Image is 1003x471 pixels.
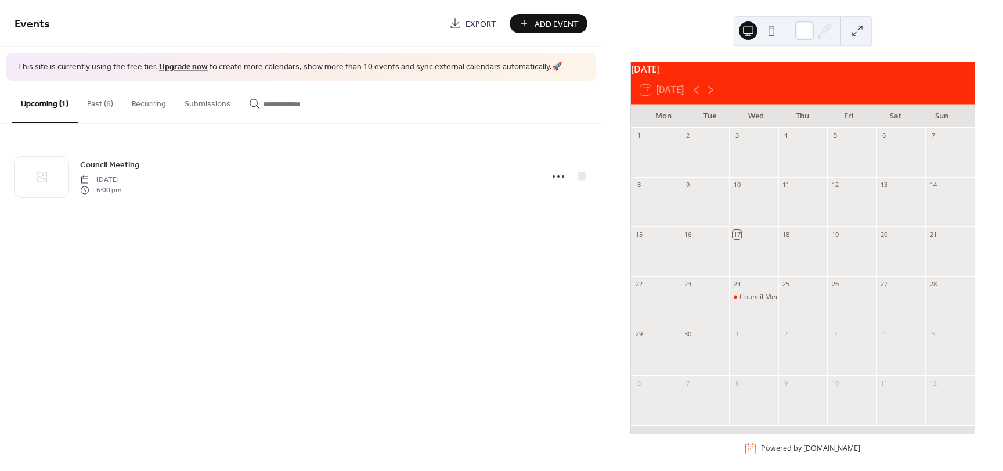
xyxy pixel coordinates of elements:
div: 29 [634,329,643,338]
div: 28 [929,280,937,289]
div: 18 [782,230,791,239]
div: 12 [929,379,937,387]
div: Wed [733,105,780,128]
div: Mon [640,105,687,128]
div: Fri [826,105,872,128]
div: 16 [683,230,692,239]
a: Export [441,14,505,33]
a: Upgrade now [159,59,208,75]
div: 4 [880,329,889,338]
div: 2 [683,131,692,140]
a: Council Meeting [80,158,139,171]
div: 11 [880,379,889,387]
div: 17 [733,230,741,239]
div: Tue [687,105,733,128]
div: 27 [880,280,889,289]
div: 22 [634,280,643,289]
div: 1 [733,329,741,338]
div: 23 [683,280,692,289]
div: 21 [929,230,937,239]
a: [DOMAIN_NAME] [803,444,860,454]
div: 6 [880,131,889,140]
div: 4 [782,131,791,140]
div: 14 [929,181,937,189]
div: 24 [733,280,741,289]
button: Upcoming (1) [12,81,78,123]
span: [DATE] [80,174,121,185]
div: 2 [782,329,791,338]
div: 8 [733,379,741,387]
span: This site is currently using the free tier. to create more calendars, show more than 10 events an... [17,62,562,73]
div: 3 [733,131,741,140]
div: Council Meeting [729,292,778,302]
div: 8 [634,181,643,189]
div: 10 [733,181,741,189]
div: 15 [634,230,643,239]
div: 30 [683,329,692,338]
div: 10 [831,379,839,387]
div: 7 [683,379,692,387]
div: Powered by [761,444,860,454]
div: 13 [880,181,889,189]
button: Add Event [510,14,587,33]
button: Past (6) [78,81,122,122]
div: 19 [831,230,839,239]
div: Sun [919,105,965,128]
div: 26 [831,280,839,289]
div: 7 [929,131,937,140]
div: Thu [780,105,826,128]
div: 25 [782,280,791,289]
span: Export [466,18,496,30]
div: 6 [634,379,643,387]
span: Add Event [535,18,579,30]
div: 3 [831,329,839,338]
button: Recurring [122,81,175,122]
div: 1 [634,131,643,140]
span: 6:00 pm [80,185,121,196]
span: Events [15,13,50,35]
div: 20 [880,230,889,239]
div: [DATE] [631,62,975,76]
div: 9 [782,379,791,387]
button: Submissions [175,81,240,122]
div: 12 [831,181,839,189]
div: Council Meeting [739,292,792,302]
div: 5 [831,131,839,140]
div: Sat [872,105,919,128]
div: 9 [683,181,692,189]
div: 5 [929,329,937,338]
div: 11 [782,181,791,189]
